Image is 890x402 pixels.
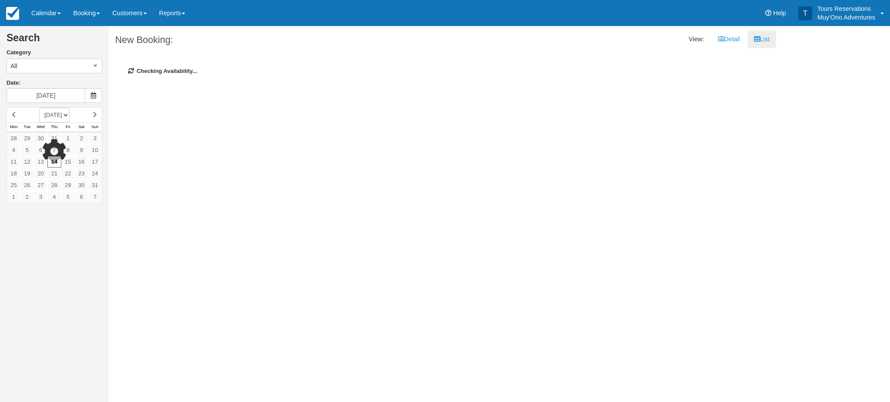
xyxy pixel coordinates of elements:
[711,30,747,48] a: Detail
[7,49,102,57] label: Category
[817,13,875,22] p: Muy'Ono Adventures
[765,10,771,16] i: Help
[7,59,102,73] button: All
[7,79,102,87] label: Date:
[817,4,875,13] p: Tours Reservations
[6,7,19,20] img: checkfront-main-nav-mini-logo.png
[10,62,17,70] span: All
[773,10,786,16] span: Help
[47,156,61,168] a: 14
[682,30,711,48] li: View:
[798,7,812,20] div: T
[115,54,770,89] div: Checking Availability...
[115,35,436,45] h1: New Booking:
[747,30,776,48] a: List
[7,33,102,49] h2: Search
